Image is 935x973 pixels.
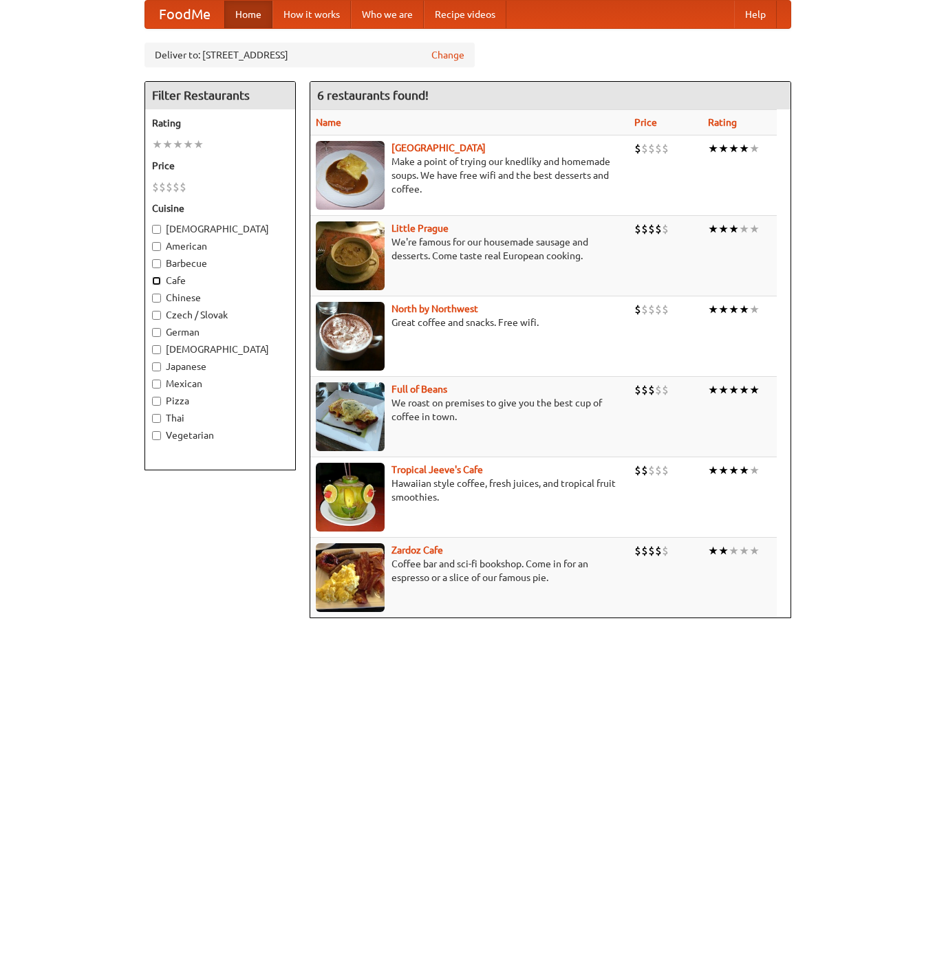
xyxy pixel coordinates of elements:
label: Chinese [152,291,288,305]
b: Little Prague [391,223,449,234]
li: ★ [749,382,760,397]
label: German [152,325,288,339]
li: ★ [739,543,749,558]
p: We're famous for our housemade sausage and desserts. Come taste real European cooking. [316,235,624,263]
li: ★ [708,141,718,156]
label: Mexican [152,377,288,391]
input: American [152,242,161,251]
input: Barbecue [152,259,161,268]
img: north.jpg [316,302,385,371]
label: Japanese [152,360,288,373]
a: How it works [272,1,351,28]
li: $ [634,543,641,558]
li: $ [648,382,655,397]
a: Change [431,48,464,62]
a: Full of Beans [391,384,447,395]
ng-pluralize: 6 restaurants found! [317,89,429,102]
li: $ [173,179,180,195]
img: jeeves.jpg [316,463,385,532]
h5: Price [152,159,288,173]
li: $ [641,382,648,397]
li: $ [634,382,641,397]
img: littleprague.jpg [316,221,385,290]
li: $ [180,179,186,195]
li: ★ [739,463,749,478]
li: $ [641,302,648,317]
a: Tropical Jeeve's Cafe [391,464,483,475]
label: Pizza [152,394,288,408]
li: ★ [749,221,760,237]
label: Cafe [152,274,288,287]
li: $ [641,543,648,558]
li: ★ [739,141,749,156]
li: $ [662,543,669,558]
li: ★ [729,543,739,558]
li: $ [634,302,641,317]
h5: Rating [152,116,288,130]
li: $ [662,382,669,397]
label: [DEMOGRAPHIC_DATA] [152,342,288,356]
li: $ [634,221,641,237]
li: ★ [173,137,183,152]
input: [DEMOGRAPHIC_DATA] [152,225,161,234]
a: Home [224,1,272,28]
li: ★ [718,221,729,237]
li: $ [641,463,648,478]
label: American [152,239,288,253]
h4: Filter Restaurants [145,82,295,109]
label: Czech / Slovak [152,308,288,322]
li: ★ [749,463,760,478]
label: [DEMOGRAPHIC_DATA] [152,222,288,236]
input: Pizza [152,397,161,406]
li: $ [662,221,669,237]
img: zardoz.jpg [316,543,385,612]
input: Thai [152,414,161,423]
input: Chinese [152,294,161,303]
b: Zardoz Cafe [391,545,443,556]
li: ★ [729,141,739,156]
li: $ [655,221,662,237]
li: $ [648,543,655,558]
li: ★ [718,463,729,478]
li: ★ [749,302,760,317]
a: [GEOGRAPHIC_DATA] [391,142,486,153]
label: Vegetarian [152,428,288,442]
input: Vegetarian [152,431,161,440]
li: $ [655,543,662,558]
li: ★ [718,141,729,156]
input: German [152,328,161,337]
li: ★ [729,463,739,478]
li: $ [662,141,669,156]
li: ★ [739,221,749,237]
input: Japanese [152,362,161,371]
p: Coffee bar and sci-fi bookshop. Come in for an espresso or a slice of our famous pie. [316,557,624,584]
li: $ [648,463,655,478]
li: $ [641,141,648,156]
input: [DEMOGRAPHIC_DATA] [152,345,161,354]
li: $ [159,179,166,195]
li: ★ [718,382,729,397]
li: $ [634,141,641,156]
li: $ [648,141,655,156]
li: $ [655,382,662,397]
p: Hawaiian style coffee, fresh juices, and tropical fruit smoothies. [316,477,624,504]
li: $ [655,302,662,317]
li: ★ [152,137,162,152]
li: $ [662,302,669,317]
b: North by Northwest [391,303,478,314]
li: $ [648,221,655,237]
li: $ [634,463,641,478]
li: ★ [193,137,204,152]
li: $ [662,463,669,478]
li: $ [648,302,655,317]
a: FoodMe [145,1,224,28]
li: ★ [708,382,718,397]
a: Rating [708,117,737,128]
li: ★ [749,543,760,558]
li: ★ [708,463,718,478]
p: We roast on premises to give you the best cup of coffee in town. [316,396,624,424]
li: ★ [729,382,739,397]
